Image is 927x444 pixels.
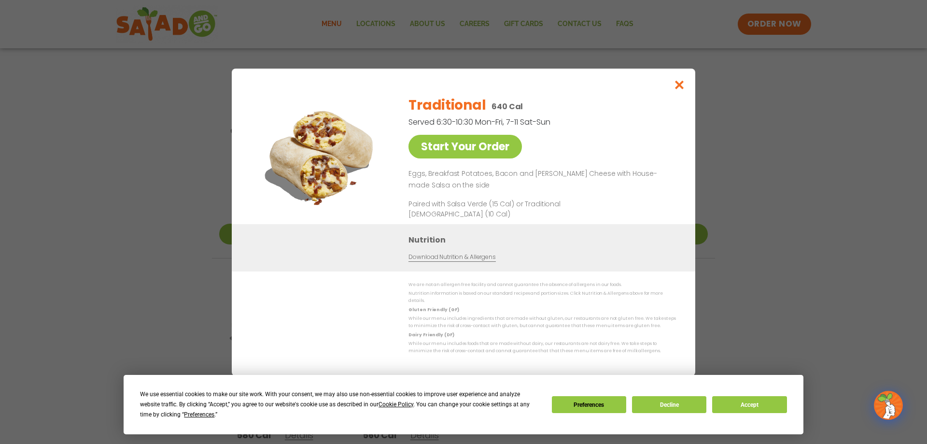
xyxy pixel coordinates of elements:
div: Cookie Consent Prompt [124,375,803,434]
a: Start Your Order [408,135,522,158]
p: Eggs, Breakfast Potatoes, Bacon and [PERSON_NAME] Cheese with House-made Salsa on the side [408,168,672,191]
button: Preferences [552,396,626,413]
p: 640 Cal [492,100,523,113]
h2: Traditional [408,95,486,115]
span: Preferences [184,411,214,418]
h3: Nutrition [408,233,681,245]
p: Nutrition information is based on our standard recipes and portion sizes. Click Nutrition & Aller... [408,290,676,305]
button: Accept [712,396,787,413]
p: While our menu includes foods that are made without dairy, our restaurants are not dairy free. We... [408,340,676,355]
strong: Dairy Friendly (DF) [408,331,454,337]
img: wpChatIcon [875,392,902,419]
p: We are not an allergen free facility and cannot guarantee the absence of allergens in our foods. [408,281,676,288]
p: Paired with Salsa Verde (15 Cal) or Traditional [DEMOGRAPHIC_DATA] (10 Cal) [408,199,587,219]
p: While our menu includes ingredients that are made without gluten, our restaurants are not gluten ... [408,315,676,330]
button: Close modal [664,69,695,101]
button: Decline [632,396,706,413]
img: Featured product photo for Traditional [253,88,389,224]
div: We use essential cookies to make our site work. With your consent, we may also use non-essential ... [140,389,540,420]
span: Cookie Policy [379,401,413,408]
a: Download Nutrition & Allergens [408,252,495,261]
strong: Gluten Friendly (GF) [408,306,459,312]
p: Served 6:30-10:30 Mon-Fri, 7-11 Sat-Sun [408,116,626,128]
